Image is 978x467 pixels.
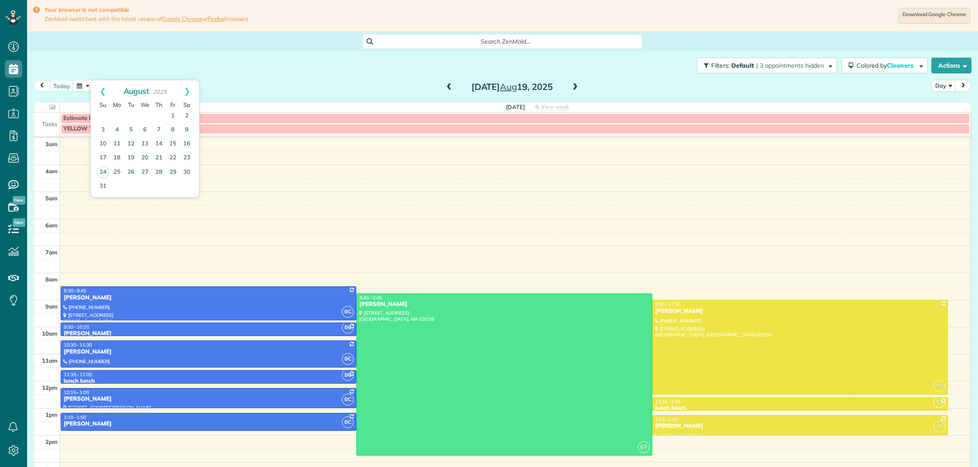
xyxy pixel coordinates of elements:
a: 22 [166,151,180,165]
a: 8 [166,123,180,137]
span: Aug [500,81,517,92]
a: 17 [96,151,110,165]
a: Filters: Default | 3 appointments hidden [692,58,837,73]
span: Cleaners [887,62,915,69]
a: Prev [91,80,115,102]
div: lunch lunch [63,378,354,385]
button: today [49,80,74,92]
h2: [DATE] 19, 2025 [458,82,567,92]
span: YELLOW TEAM 4 [63,125,110,132]
span: 11am [42,357,58,364]
span: ZenMaid works best with the latest version of or browsers [45,15,248,23]
span: 10:30 - 11:30 [64,342,92,348]
a: 30 [180,165,194,179]
span: 7am [45,249,58,256]
span: 12pm [42,384,58,391]
span: 2025 [153,88,167,95]
span: BC [342,416,354,428]
span: BC [342,369,354,381]
a: 6 [138,123,152,137]
div: [PERSON_NAME] [359,301,649,308]
a: 7 [152,123,166,137]
span: BC [342,322,354,333]
button: Colored byCleaners [841,58,928,73]
span: 12:35 - 1:05 [655,398,681,405]
a: 31 [96,179,110,193]
span: Sunday [100,101,107,108]
span: 1:15 - 2:00 [655,416,678,422]
a: 11 [110,137,124,151]
a: 25 [110,165,124,179]
a: 12 [124,137,138,151]
span: YT [933,421,945,433]
a: 2 [180,109,194,123]
span: 2pm [45,438,58,445]
span: 8:30 - 9:45 [64,288,86,294]
a: Firefox [207,15,225,22]
a: 4 [110,123,124,137]
button: Day [931,80,956,92]
span: 9am [45,303,58,310]
span: 8:45 - 2:45 [359,295,382,301]
div: [PERSON_NAME] [63,395,354,403]
span: YT [933,396,945,408]
span: Monday [113,101,121,108]
span: 5am [45,195,58,202]
div: [PERSON_NAME] [63,294,354,302]
button: Actions [931,58,971,73]
a: 18 [110,151,124,165]
span: 9:00 - 12:30 [655,301,681,307]
span: 3am [45,141,58,148]
div: [PERSON_NAME] [655,308,945,315]
span: YT [933,380,945,392]
a: 24 [97,166,109,178]
a: 13 [138,137,152,151]
span: 1:10 - 1:50 [64,414,86,420]
button: Filters: Default | 3 appointments hidden [697,58,837,73]
a: 16 [180,137,194,151]
span: Colored by [857,62,916,69]
span: Wednesday [141,101,149,108]
a: 9 [180,123,194,137]
a: 26 [124,165,138,179]
a: 20 [138,151,152,165]
span: BC [342,353,354,365]
a: 29 [166,165,180,179]
a: Next [175,80,199,102]
span: Default [731,62,754,69]
span: Tuesday [128,101,134,108]
button: next [955,80,971,92]
span: August [124,86,150,96]
a: 28 [152,165,166,179]
div: [PERSON_NAME] [63,420,354,428]
span: New [13,196,25,205]
span: Friday [170,101,176,108]
a: 19 [124,151,138,165]
span: 10am [42,330,58,337]
span: View week [541,103,569,110]
span: 4am [45,168,58,175]
span: 12:15 - 1:00 [64,389,89,395]
span: Estimate in [GEOGRAPHIC_DATA] between 9-11 [63,115,196,122]
div: [PERSON_NAME] [63,330,354,337]
span: GT [638,441,650,453]
span: BC [342,394,354,405]
a: 21 [152,151,166,165]
a: 3 [96,123,110,137]
a: 23 [180,151,194,165]
span: | 3 appointments hidden [756,62,824,69]
a: 14 [152,137,166,151]
div: [PERSON_NAME] [63,348,354,356]
span: 9:50 - 10:20 [64,324,89,330]
span: 1pm [45,411,58,418]
a: 27 [138,165,152,179]
span: 11:35 - 12:05 [64,371,92,378]
span: [DATE] [506,103,525,110]
strong: Your browser is not compatible [45,6,248,14]
a: 5 [124,123,138,137]
a: 10 [96,137,110,151]
span: 8am [45,276,58,283]
div: [PERSON_NAME] [655,422,945,430]
button: prev [34,80,50,92]
a: Google Chrome [162,15,202,22]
